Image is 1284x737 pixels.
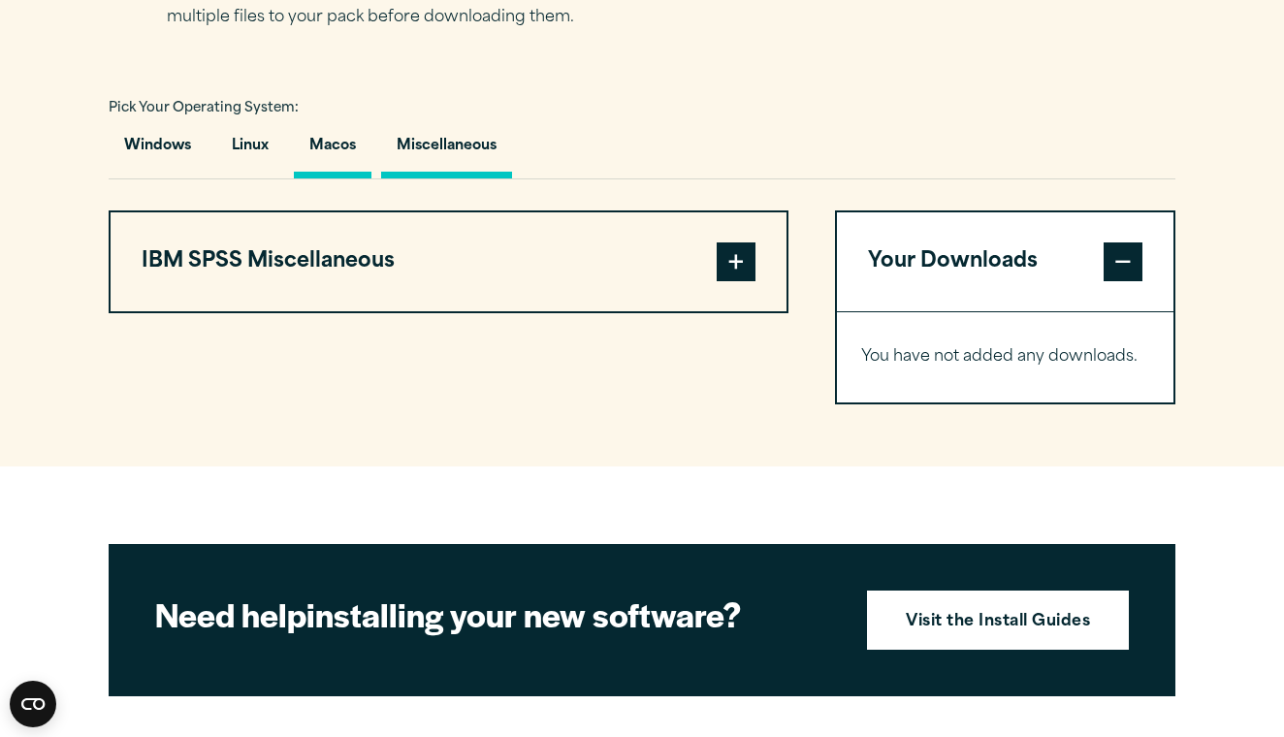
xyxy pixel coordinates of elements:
button: IBM SPSS Miscellaneous [111,212,786,311]
h2: installing your new software? [155,593,834,636]
button: Windows [109,123,207,178]
button: Miscellaneous [381,123,512,178]
button: Open CMP widget [10,681,56,727]
strong: Need help [155,591,306,637]
button: Linux [216,123,284,178]
button: Macos [294,123,371,178]
strong: Visit the Install Guides [906,610,1090,635]
span: Pick Your Operating System: [109,102,299,114]
a: Visit the Install Guides [867,591,1129,651]
p: You have not added any downloads. [861,343,1149,371]
div: Your Downloads [837,311,1173,402]
button: Your Downloads [837,212,1173,311]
